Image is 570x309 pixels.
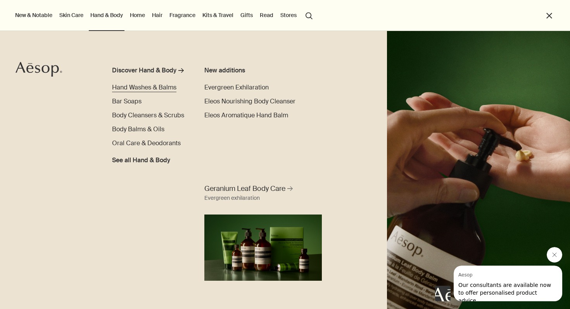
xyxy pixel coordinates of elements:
button: New & Notable [14,10,54,20]
a: Evergreen Exhilaration [204,83,269,92]
button: Stores [279,10,298,20]
svg: Aesop [16,62,62,77]
span: See all Hand & Body [112,156,170,165]
a: Skin Care [58,10,85,20]
div: Discover Hand & Body [112,66,176,75]
button: Close the Menu [545,11,554,20]
span: Body Cleansers & Scrubs [112,111,184,119]
a: Aesop [14,60,64,81]
span: Eleos Aromatique Hand Balm [204,111,288,119]
a: Body Balms & Oils [112,125,164,134]
a: Body Cleansers & Scrubs [112,111,184,120]
iframe: Message from Aesop [454,266,562,301]
a: Home [128,10,147,20]
a: Fragrance [168,10,197,20]
iframe: no content [435,286,451,301]
a: Oral Care & Deodorants [112,139,181,148]
a: Kits & Travel [201,10,235,20]
span: Oral Care & Deodorants [112,139,181,147]
a: Hand Washes & Balms [112,83,176,92]
a: Eleos Aromatique Hand Balm [204,111,288,120]
div: Aesop says "Our consultants are available now to offer personalised product advice.". Open messag... [435,247,562,301]
span: Body Balms & Oils [112,125,164,133]
span: Bar Soaps [112,97,142,105]
a: Geranium Leaf Body Care Evergreen exhilarationFull range of Geranium Leaf products displaying aga... [202,182,324,281]
a: See all Hand & Body [112,153,170,165]
a: Eleos Nourishing Body Cleanser [204,97,295,106]
a: Hair [150,10,164,20]
a: Discover Hand & Body [112,66,187,78]
a: Read [258,10,275,20]
span: Geranium Leaf Body Care [204,184,285,194]
div: Evergreen exhilaration [204,194,260,203]
a: Gifts [239,10,254,20]
span: Eleos Nourishing Body Cleanser [204,97,295,105]
img: A hand holding the pump dispensing Geranium Leaf Body Balm on to hand. [387,31,570,309]
span: Our consultants are available now to offer personalised product advice. [5,16,97,38]
a: Bar Soaps [112,97,142,106]
a: Hand & Body [89,10,124,20]
iframe: Close message from Aesop [547,247,562,263]
button: Open search [302,8,316,22]
div: New additions [204,66,296,75]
